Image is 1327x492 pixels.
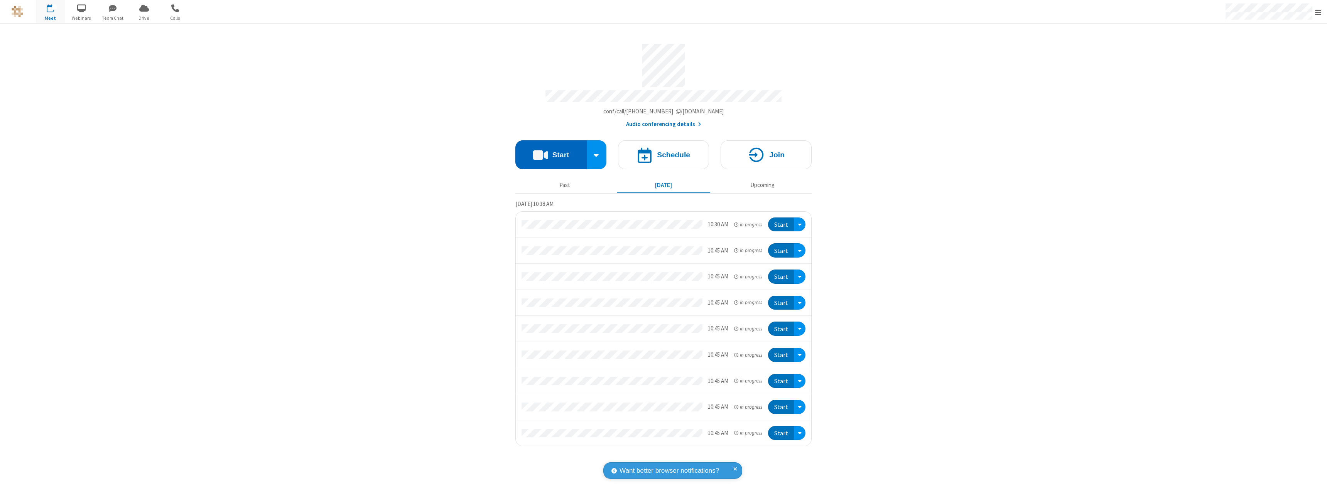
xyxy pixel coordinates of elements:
em: in progress [734,273,762,280]
div: 10:45 AM [708,246,728,255]
div: Open menu [794,348,805,362]
div: 10:45 AM [708,350,728,359]
iframe: Chat [1308,472,1321,487]
span: Want better browser notifications? [620,466,719,476]
div: 10:45 AM [708,403,728,411]
div: 10:45 AM [708,298,728,307]
em: in progress [734,221,762,228]
button: Start [768,270,794,284]
button: Join [721,140,812,169]
button: Start [768,217,794,232]
button: Start [768,400,794,414]
section: Today's Meetings [515,199,812,447]
button: Audio conferencing details [626,120,701,129]
button: Schedule [618,140,709,169]
button: Past [518,178,611,192]
div: 9 [52,4,57,10]
div: Open menu [794,296,805,310]
div: 10:45 AM [708,324,728,333]
div: 10:45 AM [708,377,728,386]
button: Start [768,243,794,258]
em: in progress [734,351,762,359]
button: Copy my meeting room linkCopy my meeting room link [603,107,724,116]
span: Drive [130,15,159,22]
span: Calls [161,15,190,22]
div: Open menu [794,270,805,284]
div: Open menu [794,322,805,336]
h4: Start [552,151,569,158]
em: in progress [734,403,762,411]
section: Account details [515,38,812,129]
h4: Schedule [657,151,690,158]
div: Open menu [794,374,805,388]
em: in progress [734,377,762,384]
button: [DATE] [617,178,710,192]
div: Open menu [794,426,805,440]
em: in progress [734,247,762,254]
div: 10:30 AM [708,220,728,229]
div: Open menu [794,400,805,414]
button: Start [515,140,587,169]
div: 10:45 AM [708,429,728,438]
button: Start [768,322,794,336]
em: in progress [734,429,762,436]
button: Start [768,296,794,310]
div: 10:45 AM [708,272,728,281]
div: Open menu [794,243,805,258]
em: in progress [734,325,762,332]
button: Start [768,348,794,362]
span: Webinars [67,15,96,22]
span: Copy my meeting room link [603,108,724,115]
button: Start [768,426,794,440]
span: Meet [36,15,65,22]
div: Start conference options [587,140,607,169]
em: in progress [734,299,762,306]
button: Upcoming [716,178,809,192]
h4: Join [769,151,785,158]
button: Start [768,374,794,388]
span: [DATE] 10:38 AM [515,200,554,207]
div: Open menu [794,217,805,232]
img: QA Selenium DO NOT DELETE OR CHANGE [12,6,23,17]
span: Team Chat [98,15,127,22]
